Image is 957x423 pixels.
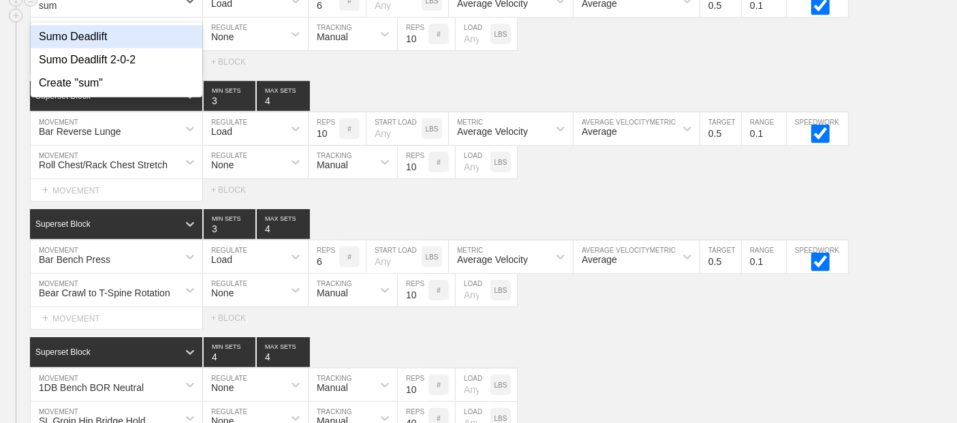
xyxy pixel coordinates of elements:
div: Manual [317,31,348,42]
div: None [211,31,234,42]
p: LBS [495,31,507,38]
p: LBS [495,415,507,422]
div: Load [211,254,232,265]
div: Superset Block [35,347,91,357]
p: LBS [495,381,507,389]
div: MOVEMENT [30,307,203,330]
div: Sumo Deadlift 2-0-2 [31,48,202,72]
input: Any [456,274,490,307]
p: LBS [495,159,507,166]
div: + BLOCK [211,57,259,67]
input: Any [456,146,490,178]
div: Average [582,254,617,265]
div: Load [211,126,232,137]
p: # [437,381,441,389]
div: Superset Block [35,219,91,229]
div: 1DB Bench BOR Neutral [39,382,144,393]
div: + BLOCK [211,313,259,323]
p: # [347,125,351,133]
div: Sumo Deadlift [31,25,202,48]
div: MOVEMENT [30,51,203,74]
p: LBS [426,125,439,133]
div: Average [582,126,617,137]
div: Manual [317,382,348,393]
input: Any [456,18,490,50]
p: # [437,415,441,422]
span: + [42,184,48,195]
div: Average Velocity [457,254,528,265]
input: None [257,81,310,111]
div: Average Velocity [457,126,528,137]
p: LBS [495,287,507,294]
p: # [437,287,441,294]
div: MOVEMENT [30,179,203,202]
div: Roll Chest/Rack Chest Stretch [39,159,168,170]
p: # [437,31,441,38]
input: Any [366,240,422,273]
div: None [211,159,234,170]
div: Bar Bench Press [39,254,110,265]
iframe: Chat Widget [712,266,957,423]
div: Bar Reverse Lunge [39,126,121,137]
div: None [211,382,234,393]
span: + [42,312,48,324]
div: Manual [317,159,348,170]
p: LBS [426,253,439,261]
div: Create "sum" [31,72,202,95]
input: Any [366,112,422,145]
input: Any [456,369,490,401]
div: + BLOCK [211,185,259,195]
div: None [211,287,234,298]
input: None [257,209,310,239]
p: # [437,159,441,166]
input: None [257,337,310,367]
div: Bear Crawl to T-Spine Rotation [39,287,170,298]
div: Manual [317,287,348,298]
p: # [347,253,351,261]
